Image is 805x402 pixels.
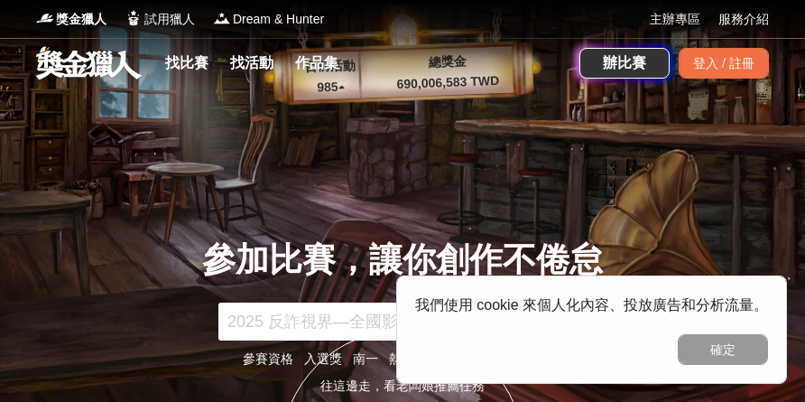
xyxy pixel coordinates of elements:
img: Logo [36,9,54,27]
a: LogoDream & Hunter [213,10,324,29]
a: 主辦專區 [650,10,700,29]
a: 找比賽 [158,51,216,76]
a: 服務介紹 [718,10,769,29]
p: 690,006,583 TWD [366,70,530,95]
p: 985 ▴ [294,77,367,98]
div: 參加比賽，讓你創作不倦怠 [202,235,603,285]
span: 獎金獵人 [56,10,106,29]
a: 找活動 [223,51,281,76]
div: 往這邊走，看老闆娘推薦任務 [282,377,523,396]
div: 登入 / 註冊 [679,48,769,79]
input: 2025 反詐視界—全國影片競賽 [218,303,525,341]
img: Logo [213,9,231,27]
span: 試用獵人 [144,10,195,29]
a: 作品集 [288,51,346,76]
a: Logo獎金獵人 [36,10,106,29]
span: 我們使用 cookie 來個人化內容、投放廣告和分析流量。 [415,297,768,313]
span: Dream & Hunter [233,10,324,29]
a: 參賽資格 [243,351,293,366]
img: Logo [125,9,143,27]
a: 辦比賽 [579,48,670,79]
button: 確定 [678,334,768,365]
a: Logo試用獵人 [125,10,195,29]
